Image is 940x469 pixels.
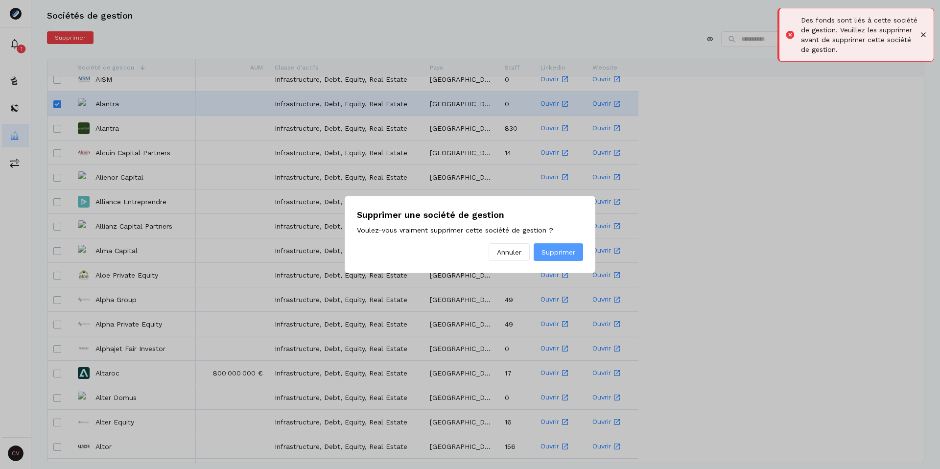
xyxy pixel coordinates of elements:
span: Supprimer [541,247,575,258]
button: Supprimer [534,243,583,261]
button: Annuler [489,243,530,261]
p: Voulez-vous vraiment supprimer cette société de gestion ? [357,225,583,235]
h2: Supprimer une société de gestion [357,208,583,221]
span: Annuler [497,247,521,258]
